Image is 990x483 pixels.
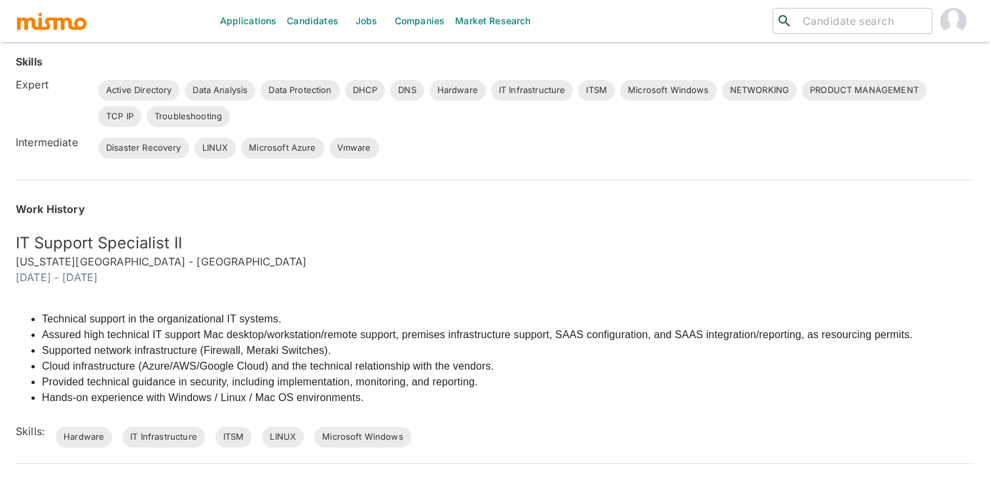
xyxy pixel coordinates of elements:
img: Gabriel Hernandez [940,8,966,34]
span: ITSM [578,84,615,97]
span: LINUX [194,142,236,155]
span: IT Infrastructure [122,431,205,444]
span: TCP IP [98,110,141,123]
span: Data Protection [261,84,339,97]
h6: Expert [16,77,88,92]
h6: Intermediate [16,134,88,150]
span: Data Analysis [185,84,255,97]
h5: IT Support Specialist II [16,233,974,254]
img: logo [16,11,88,31]
span: ITSM [215,431,252,444]
li: Hands-on experience with Windows / Linux / Mac OS environments. [42,390,913,406]
li: Cloud infrastructure (Azure/AWS/Google Cloud) and the technical relationship with the vendors. [42,358,913,374]
span: LINUX [262,431,304,444]
span: Microsoft Azure [241,142,323,155]
span: DNS [390,84,424,97]
h6: Skills [16,54,43,69]
span: Hardware [56,431,112,444]
span: Active Directory [98,84,179,97]
span: Disaster Recovery [98,142,189,155]
span: Troubleshooting [147,110,230,123]
span: IT Infrastructure [491,84,574,97]
span: Microsoft Windows [620,84,717,97]
span: NETWORKING [722,84,797,97]
h6: Skills: [16,423,45,439]
li: Assured high technical IT support Mac desktop/workstation/remote support, premises infrastructure... [42,327,913,343]
span: Hardware [430,84,486,97]
li: Provided technical guidance in security, including implementation, monitoring, and reporting. [42,374,913,390]
li: Supported network infrastructure (Firewall, Meraki Switches). [42,343,913,358]
span: Microsoft Windows [314,431,411,444]
h6: [DATE] - [DATE] [16,269,974,285]
span: Vmware [329,142,379,155]
span: PRODUCT MANAGEMENT [802,84,926,97]
h6: [US_STATE][GEOGRAPHIC_DATA] - [GEOGRAPHIC_DATA] [16,254,974,269]
h6: Work History [16,201,974,217]
input: Candidate search [797,12,926,30]
li: Technical support in the organizational IT systems. [42,311,913,327]
span: DHCP [345,84,386,97]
